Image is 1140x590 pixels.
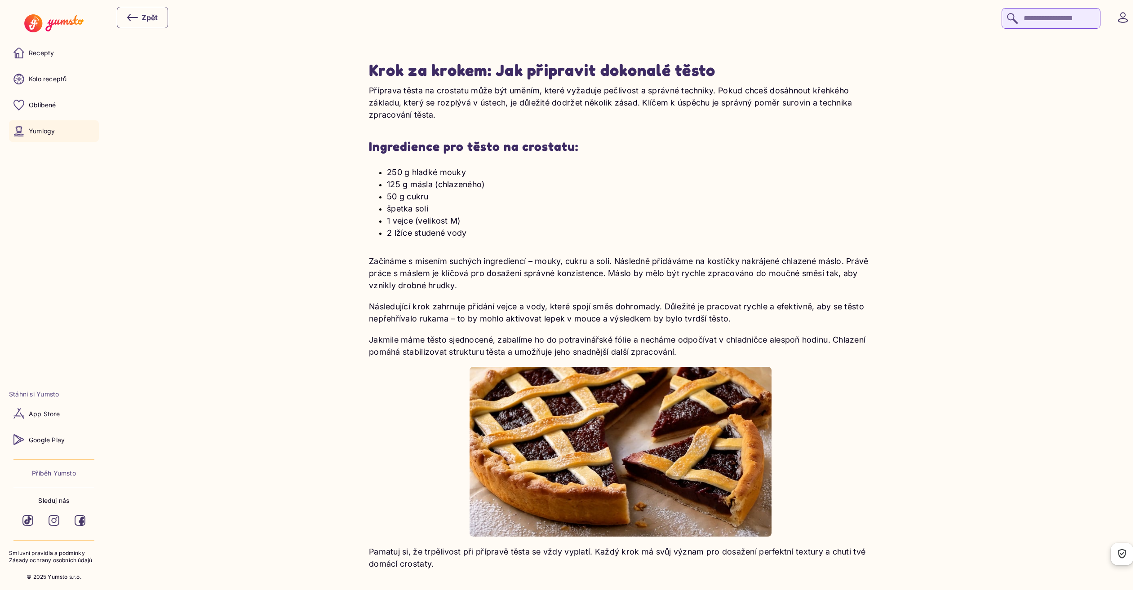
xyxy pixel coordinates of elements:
[117,7,168,28] button: Zpět
[387,190,872,203] p: 50 g cukru
[470,367,772,537] img: Křehká jahodová crostata s mřížkovaným těstem, plněná sladkým jahodovým džemem
[387,227,872,239] p: 2 lžíce studené vody
[38,496,69,505] p: Sleduj nás
[387,178,872,190] p: 125 g másla (chlazeného)
[29,101,56,110] p: Oblíbené
[369,139,872,154] h3: Ingredience pro těsto na crostatu:
[369,300,872,325] p: Následující krok zahrnuje přidání vejce a vody, které spojí směs dohromady. Důležité je pracovat ...
[9,550,99,557] a: Smluvní pravidla a podmínky
[9,120,99,142] a: Yumlogy
[29,48,54,57] p: Recepty
[9,94,99,116] a: Oblíbené
[369,60,872,80] h2: Krok za krokem: Jak připravit dokonalé těsto
[369,84,872,121] p: Příprava těsta na crostatu může být uměním, které vyžaduje pečlivost a správné techniky. Pokud ch...
[29,409,60,418] p: App Store
[127,12,158,23] div: Zpět
[369,255,872,291] p: Začínáme s mísením suchých ingrediencí – mouky, cukru a soli. Následně přidáváme na kostičky nakr...
[9,429,99,450] a: Google Play
[29,75,67,84] p: Kolo receptů
[9,42,99,64] a: Recepty
[387,166,872,178] p: 250 g hladké mouky
[24,14,83,32] img: Yumsto logo
[32,469,76,478] a: Příběh Yumsto
[27,573,81,581] p: © 2025 Yumsto s.r.o.
[387,215,872,227] p: 1 vejce (velikost M)
[9,403,99,424] a: App Store
[9,68,99,90] a: Kolo receptů
[369,334,872,358] p: Jakmile máme těsto sjednocené, zabalíme ho do potravinářské fólie a necháme odpočívat v chladničc...
[29,436,65,445] p: Google Play
[29,127,55,136] p: Yumlogy
[369,546,872,570] p: Pamatuj si, že trpělivost při přípravě těsta se vždy vyplatí. Každý krok má svůj význam pro dosaž...
[9,557,99,564] a: Zásady ochrany osobních údajů
[387,203,872,215] p: špetka soli
[9,390,99,399] li: Stáhni si Yumsto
